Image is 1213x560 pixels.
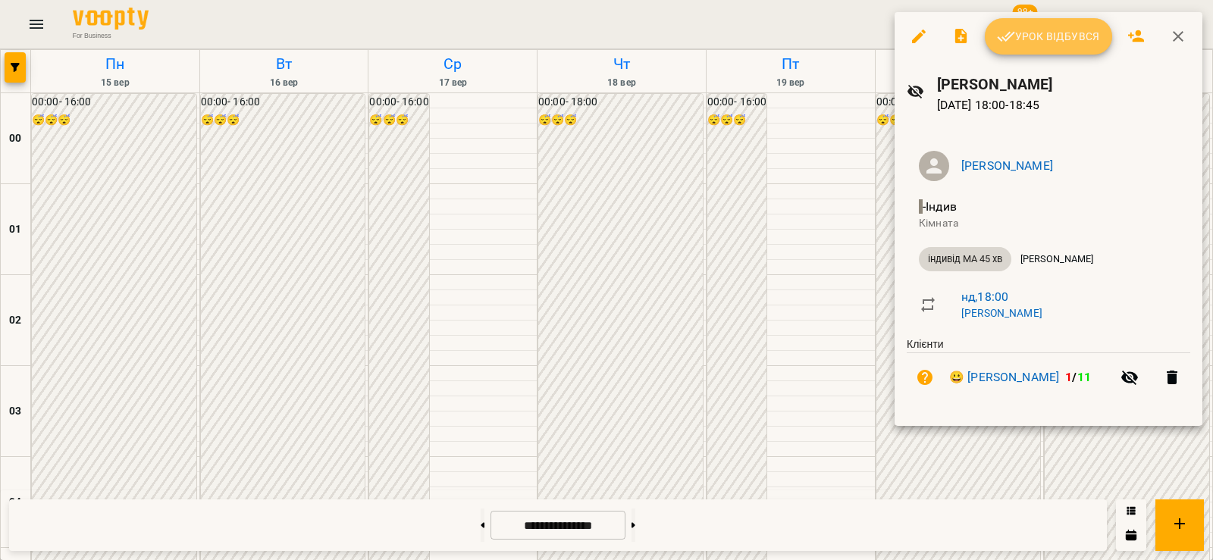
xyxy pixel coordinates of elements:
[1065,370,1072,384] span: 1
[919,216,1178,231] p: Кімната
[919,252,1011,266] span: індивід МА 45 хв
[919,199,960,214] span: - Індив
[997,27,1100,45] span: Урок відбувся
[907,337,1190,408] ul: Клієнти
[1065,370,1091,384] b: /
[937,96,1190,114] p: [DATE] 18:00 - 18:45
[937,73,1190,96] h6: [PERSON_NAME]
[949,368,1059,386] a: 😀 [PERSON_NAME]
[961,289,1008,304] a: нд , 18:00
[1011,252,1102,266] span: [PERSON_NAME]
[1077,370,1091,384] span: 11
[907,359,943,396] button: Візит ще не сплачено. Додати оплату?
[1011,247,1102,271] div: [PERSON_NAME]
[961,158,1053,173] a: [PERSON_NAME]
[985,18,1112,55] button: Урок відбувся
[961,307,1042,319] a: [PERSON_NAME]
